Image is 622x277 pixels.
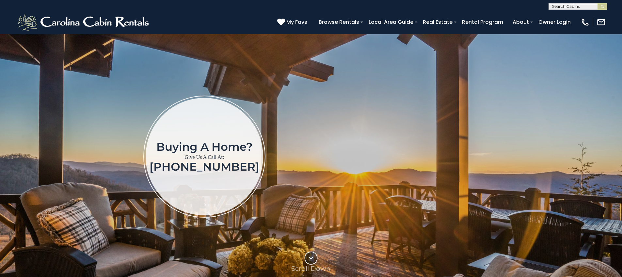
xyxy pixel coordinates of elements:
a: [PHONE_NUMBER] [150,160,259,174]
a: About [509,16,532,28]
a: Owner Login [535,16,574,28]
img: phone-regular-white.png [581,18,590,27]
p: Give Us A Call At: [150,153,259,162]
a: Browse Rentals [315,16,362,28]
img: White-1-2.png [16,12,152,32]
a: Rental Program [459,16,506,28]
a: Local Area Guide [365,16,417,28]
img: mail-regular-white.png [597,18,606,27]
a: Real Estate [420,16,456,28]
p: Scroll Down [291,265,331,272]
a: My Favs [277,18,309,26]
iframe: New Contact Form [371,69,584,244]
h1: Buying a home? [150,141,259,153]
span: My Favs [286,18,307,26]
